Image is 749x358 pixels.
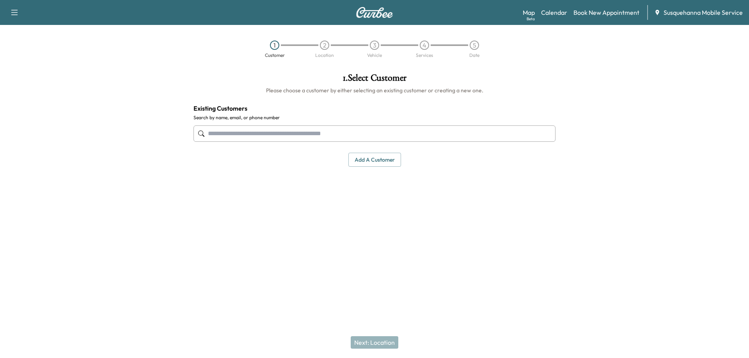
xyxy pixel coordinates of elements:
button: Add a customer [348,153,401,167]
a: MapBeta [523,8,535,17]
div: 5 [470,41,479,50]
a: Calendar [541,8,567,17]
a: Book New Appointment [573,8,639,17]
div: Vehicle [367,53,382,58]
div: 2 [320,41,329,50]
div: Beta [527,16,535,22]
div: 4 [420,41,429,50]
label: Search by name, email, or phone number [193,115,556,121]
h6: Please choose a customer by either selecting an existing customer or creating a new one. [193,86,556,94]
img: Curbee Logo [356,7,393,18]
div: 1 [270,41,279,50]
h1: 1 . Select Customer [193,73,556,86]
div: 3 [370,41,379,50]
h4: Existing Customers [193,104,556,113]
div: Location [315,53,334,58]
div: Services [416,53,433,58]
span: Susquehanna Mobile Service [664,8,743,17]
div: Date [469,53,479,58]
div: Customer [265,53,285,58]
